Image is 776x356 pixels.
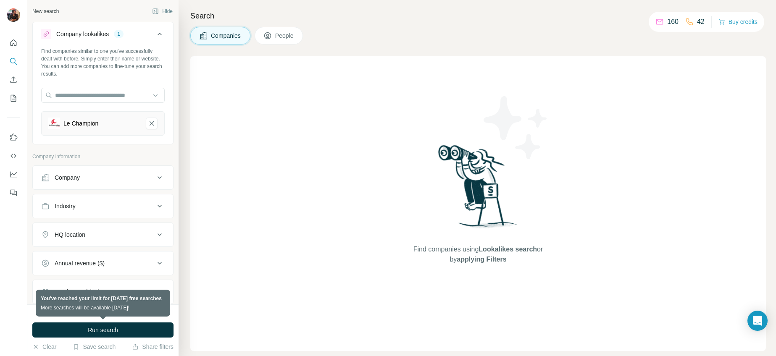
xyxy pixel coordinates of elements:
[479,246,537,253] span: Lookalikes search
[32,322,174,338] button: Run search
[434,143,522,236] img: Surfe Illustration - Woman searching with binoculars
[32,8,59,15] div: New search
[478,90,554,165] img: Surfe Illustration - Stars
[55,202,76,210] div: Industry
[667,17,679,27] p: 160
[33,225,173,245] button: HQ location
[7,91,20,106] button: My lists
[7,167,20,182] button: Dashboard
[33,253,173,273] button: Annual revenue ($)
[33,282,173,302] button: Employees (size)
[7,148,20,163] button: Use Surfe API
[411,244,545,264] span: Find companies using or by
[7,8,20,22] img: Avatar
[55,230,85,239] div: HQ location
[211,31,242,40] span: Companies
[190,10,766,22] h4: Search
[275,31,295,40] span: People
[55,259,105,267] div: Annual revenue ($)
[7,35,20,50] button: Quick start
[73,343,116,351] button: Save search
[33,196,173,216] button: Industry
[32,343,56,351] button: Clear
[7,185,20,200] button: Feedback
[33,24,173,47] button: Company lookalikes1
[132,343,174,351] button: Share filters
[41,47,165,78] div: Find companies similar to one you've successfully dealt with before. Simply enter their name or w...
[457,256,506,263] span: applying Filters
[88,326,118,334] span: Run search
[69,310,137,317] div: 0 search results remaining
[718,16,758,28] button: Buy credits
[7,130,20,145] button: Use Surfe on LinkedIn
[146,118,158,129] button: Le Champion-remove-button
[56,30,109,38] div: Company lookalikes
[114,30,124,38] div: 1
[146,5,179,18] button: Hide
[697,17,705,27] p: 42
[7,72,20,87] button: Enrich CSV
[747,311,768,331] div: Open Intercom Messenger
[63,119,98,128] div: Le Champion
[33,168,173,188] button: Company
[48,118,60,129] img: Le Champion-logo
[55,173,80,182] div: Company
[55,288,100,296] div: Employees (size)
[7,54,20,69] button: Search
[32,153,174,160] p: Company information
